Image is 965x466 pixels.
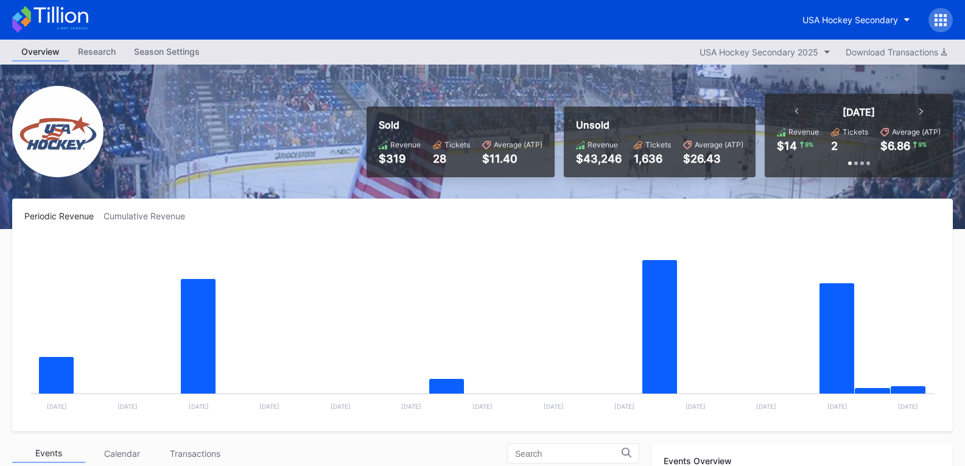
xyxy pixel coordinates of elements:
[118,403,138,410] text: [DATE]
[788,127,819,136] div: Revenue
[482,152,542,165] div: $11.40
[331,403,351,410] text: [DATE]
[917,139,928,149] div: 9 %
[831,139,838,152] div: 2
[802,15,898,25] div: USA Hockey Secondary
[472,403,493,410] text: [DATE]
[700,47,818,57] div: USA Hockey Secondary 2025
[614,403,634,410] text: [DATE]
[756,403,776,410] text: [DATE]
[444,140,470,149] div: Tickets
[846,47,947,57] div: Download Transactions
[158,444,231,463] div: Transactions
[695,140,743,149] div: Average (ATP)
[892,127,941,136] div: Average (ATP)
[634,152,671,165] div: 1,636
[104,211,195,221] div: Cumulative Revenue
[804,139,815,149] div: 9 %
[494,140,542,149] div: Average (ATP)
[827,403,847,410] text: [DATE]
[125,43,209,62] a: Season Settings
[125,43,209,60] div: Season Settings
[645,140,671,149] div: Tickets
[47,403,67,410] text: [DATE]
[390,140,421,149] div: Revenue
[843,106,875,118] div: [DATE]
[693,44,837,60] button: USA Hockey Secondary 2025
[379,152,421,165] div: $319
[576,152,622,165] div: $43,246
[544,403,564,410] text: [DATE]
[793,9,919,31] button: USA Hockey Secondary
[12,43,69,62] a: Overview
[12,444,85,463] div: Events
[898,403,918,410] text: [DATE]
[189,403,209,410] text: [DATE]
[683,152,743,165] div: $26.43
[880,139,910,152] div: $6.86
[85,444,158,463] div: Calendar
[843,127,868,136] div: Tickets
[686,403,706,410] text: [DATE]
[840,44,953,60] button: Download Transactions
[69,43,125,62] a: Research
[588,140,618,149] div: Revenue
[12,86,104,177] img: USA_Hockey_Secondary.png
[515,449,622,459] input: Search
[24,211,104,221] div: Periodic Revenue
[433,152,470,165] div: 28
[576,119,743,131] div: Unsold
[664,456,941,466] div: Events Overview
[379,119,542,131] div: Sold
[777,139,797,152] div: $14
[401,403,421,410] text: [DATE]
[24,236,941,419] svg: Chart title
[69,43,125,60] div: Research
[259,403,279,410] text: [DATE]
